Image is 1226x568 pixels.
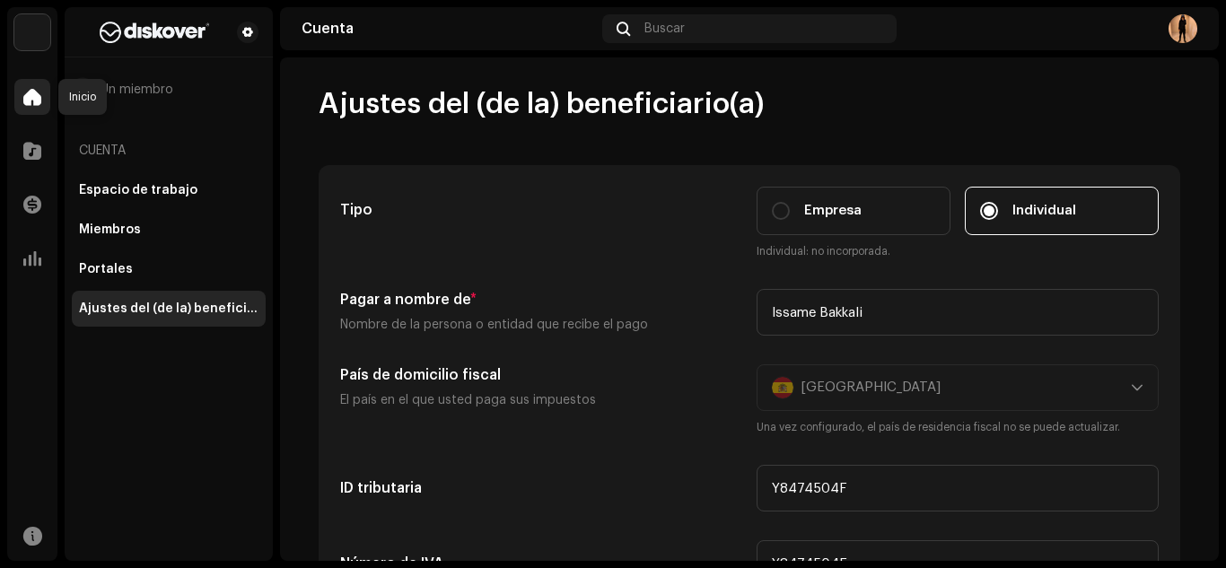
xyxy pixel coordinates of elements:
[340,477,742,499] h5: ID tributaria
[79,22,230,43] img: b627a117-4a24-417a-95e9-2d0c90689367
[101,83,173,97] span: Un miembro
[72,129,266,172] re-a-nav-header: Cuenta
[72,79,93,100] img: a2456ee5-944b-464c-9a95-2cb7eb04afa8
[757,465,1159,511] input: Ingresar una ID tributaria
[340,289,742,310] h5: Pagar a nombre de
[340,364,742,386] h5: País de domicilio fiscal
[340,199,742,221] h5: Tipo
[340,314,742,336] p: Nombre de la persona o entidad que recibe el pago
[79,301,258,316] div: Ajustes del (de la) beneficiario(a)
[72,291,266,327] re-m-nav-item: Ajustes del (de la) beneficiario(a)
[319,86,764,122] span: Ajustes del (de la) beneficiario(a)
[757,289,1159,336] input: Ingrese nombre
[79,223,141,237] div: Miembros
[1012,201,1076,221] span: Individual
[72,172,266,208] re-m-nav-item: Espacio de trabajo
[72,251,266,287] re-m-nav-item: Portales
[72,212,266,248] re-m-nav-item: Miembros
[804,201,862,221] span: Empresa
[79,262,133,276] div: Portales
[757,418,1159,436] small: Una vez configurado, el país de residencia fiscal no se puede actualizar.
[757,242,1159,260] small: Individual: no incorporada.
[302,22,595,36] div: Cuenta
[644,22,685,36] span: Buscar
[79,183,197,197] div: Espacio de trabajo
[340,389,742,411] p: El país en el que usted paga sus impuestos
[14,14,50,50] img: 297a105e-aa6c-4183-9ff4-27133c00f2e2
[1169,14,1197,43] img: a2456ee5-944b-464c-9a95-2cb7eb04afa8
